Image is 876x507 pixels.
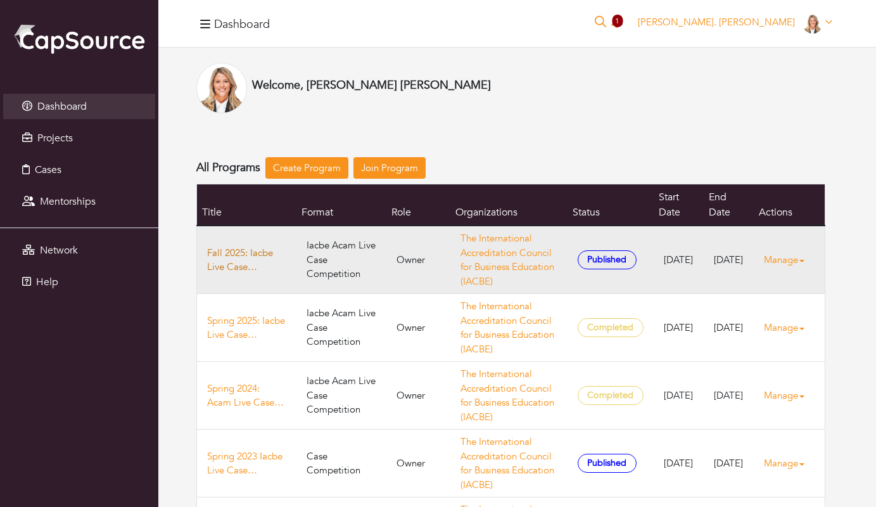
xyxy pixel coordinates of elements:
[704,184,754,226] th: End Date
[654,430,704,497] td: [DATE]
[386,430,450,497] td: Owner
[764,383,815,408] a: Manage
[353,157,426,179] a: Join Program
[638,16,795,29] span: [PERSON_NAME]. [PERSON_NAME]
[386,362,450,430] td: Owner
[764,451,815,476] a: Manage
[704,294,754,362] td: [DATE]
[3,238,155,263] a: Network
[296,184,386,226] th: Format
[40,243,78,257] span: Network
[3,189,155,214] a: Mentorships
[207,382,286,410] a: Spring 2024: Acam Live Case Competition
[265,157,348,179] a: Create Program
[386,226,450,294] td: Owner
[460,300,554,356] a: The International Accreditation Council for Business Education (IACBE)
[578,386,644,406] span: Completed
[803,13,823,34] img: Square%20close.jpg
[764,248,815,273] a: Manage
[296,226,386,294] td: Iacbe Acam Live Case Competition
[214,18,270,32] h4: Dashboard
[196,63,247,113] img: Square%20close.jpg
[460,435,554,491] a: The International Accreditation Council for Business Education (IACBE)
[252,79,491,93] h4: Welcome, [PERSON_NAME] [PERSON_NAME]
[37,131,73,145] span: Projects
[764,316,815,340] a: Manage
[3,125,155,151] a: Projects
[654,294,704,362] td: [DATE]
[35,163,61,177] span: Cases
[704,362,754,430] td: [DATE]
[386,294,450,362] td: Owner
[37,99,87,113] span: Dashboard
[460,232,554,288] a: The International Accreditation Council for Business Education (IACBE)
[207,246,286,274] a: Fall 2025: Iacbe Live Case Competition
[578,250,637,270] span: Published
[754,184,825,226] th: Actions
[612,15,623,27] span: 1
[450,184,568,226] th: Organizations
[386,184,450,226] th: Role
[654,362,704,430] td: [DATE]
[632,16,838,29] a: [PERSON_NAME]. [PERSON_NAME]
[13,22,146,55] img: cap_logo.png
[3,269,155,295] a: Help
[578,318,644,338] span: Completed
[611,16,621,30] a: 1
[207,449,286,478] a: Spring 2023 Iacbe Live Case Competition
[296,294,386,362] td: Iacbe Acam Live Case Competition
[704,226,754,294] td: [DATE]
[654,184,704,226] th: Start Date
[460,368,554,423] a: The International Accreditation Council for Business Education (IACBE)
[654,226,704,294] td: [DATE]
[36,275,58,289] span: Help
[296,362,386,430] td: Iacbe Acam Live Case Competition
[197,184,296,226] th: Title
[40,195,96,209] span: Mentorships
[207,314,286,342] a: Spring 2025: Iacbe Live Case Competition
[704,430,754,497] td: [DATE]
[296,430,386,497] td: Case Competition
[568,184,654,226] th: Status
[3,157,155,183] a: Cases
[196,161,260,175] h4: All Programs
[578,454,637,473] span: Published
[3,94,155,119] a: Dashboard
